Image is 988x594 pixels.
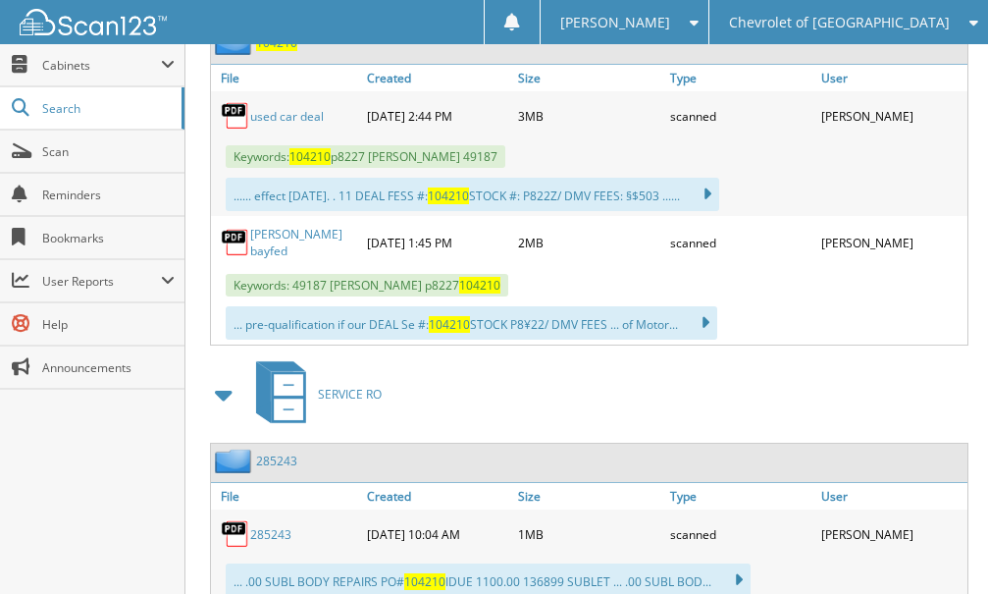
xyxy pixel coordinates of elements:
[665,221,816,264] div: scanned
[226,306,717,340] div: ... pre-qualification if our DEAL Se #: STOCK P8¥22/ DMV FEES ... of Motor...
[211,65,362,91] a: File
[816,65,967,91] a: User
[513,96,664,135] div: 3MB
[459,277,500,294] span: 104210
[221,101,250,131] img: PDF.png
[665,65,816,91] a: Type
[362,221,513,264] div: [DATE] 1:45 PM
[289,148,331,165] span: 104210
[226,178,719,211] div: ...... effect [DATE]. . 11 DEAL FESS #: STOCK #: P822Z/ DMV FEES: §$503 ......
[221,228,250,257] img: PDF.png
[318,386,382,403] span: SERVICE RO
[244,355,382,433] a: SERVICE RO
[42,273,161,290] span: User Reports
[362,514,513,554] div: [DATE] 10:04 AM
[513,221,664,264] div: 2MB
[816,483,967,510] a: User
[513,65,664,91] a: Size
[665,483,816,510] a: Type
[362,483,513,510] a: Created
[221,519,250,549] img: PDF.png
[816,96,967,135] div: [PERSON_NAME]
[816,514,967,554] div: [PERSON_NAME]
[42,316,175,333] span: Help
[250,226,357,259] a: [PERSON_NAME] bayfed
[215,449,256,473] img: folder2.png
[226,145,505,168] span: Keywords: p8227 [PERSON_NAME] 49187
[42,230,175,246] span: Bookmarks
[42,57,161,74] span: Cabinets
[362,96,513,135] div: [DATE] 2:44 PM
[42,359,175,376] span: Announcements
[428,188,469,204] span: 104210
[665,96,816,135] div: scanned
[890,500,988,594] iframe: Chat Widget
[42,143,175,160] span: Scan
[250,526,291,543] a: 285243
[429,316,470,333] span: 104210
[513,514,664,554] div: 1MB
[404,573,445,590] span: 104210
[560,17,670,28] span: [PERSON_NAME]
[42,187,175,203] span: Reminders
[665,514,816,554] div: scanned
[42,100,172,117] span: Search
[816,221,967,264] div: [PERSON_NAME]
[250,108,324,125] a: used car deal
[729,17,950,28] span: Chevrolet of [GEOGRAPHIC_DATA]
[211,483,362,510] a: File
[362,65,513,91] a: Created
[256,453,297,469] a: 285243
[20,9,167,35] img: scan123-logo-white.svg
[513,483,664,510] a: Size
[226,274,508,297] span: Keywords: 49187 [PERSON_NAME] p8227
